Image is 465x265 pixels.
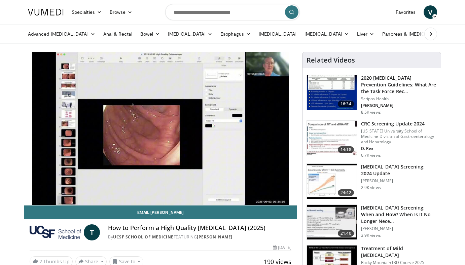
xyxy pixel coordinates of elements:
img: 77cb6b5f-a603-4fe4-a4bb-7ebc24ae7176.150x105_q85_crop-smart_upscale.jpg [307,205,357,240]
a: V [424,5,437,19]
a: Bowel [136,27,164,41]
img: 91500494-a7c6-4302-a3df-6280f031e251.150x105_q85_crop-smart_upscale.jpg [307,121,357,156]
p: D. Rex [361,146,437,151]
video-js: Video Player [24,52,297,205]
p: 8.5K views [361,110,381,115]
p: 6.7K views [361,153,381,158]
h4: Related Videos [307,56,355,64]
p: 2.9K views [361,185,381,190]
img: UCSF School of Medicine [30,224,81,240]
h3: Treatment of Mild [MEDICAL_DATA] [361,245,437,259]
a: Anal & Rectal [99,27,136,41]
a: Specialties [68,5,106,19]
span: 21:40 [338,230,354,237]
span: 24:42 [338,189,354,196]
p: [PERSON_NAME] [361,103,437,108]
a: [PERSON_NAME] [197,234,232,240]
a: Favorites [392,5,420,19]
span: 2 [39,258,42,265]
span: 16:34 [338,101,354,107]
a: UCSF School of Medicine [113,234,174,240]
a: 16:34 2020 [MEDICAL_DATA] Prevention Guidelines: What Are the Task Force Rec… Scripps Health [PER... [307,75,437,115]
a: [MEDICAL_DATA] [300,27,353,41]
h3: [MEDICAL_DATA] Screening: 2024 Update [361,163,437,177]
h3: [MEDICAL_DATA] Screening: When and How? When Is It No Longer Nece… [361,204,437,225]
h3: 2020 [MEDICAL_DATA] Prevention Guidelines: What Are the Task Force Rec… [361,75,437,95]
img: VuMedi Logo [28,9,64,15]
p: Scripps Health [361,96,437,102]
p: [PERSON_NAME] [361,178,437,184]
a: Pancreas & [MEDICAL_DATA] [378,27,457,41]
a: Esophagus [216,27,255,41]
a: [MEDICAL_DATA] [255,27,300,41]
p: [PERSON_NAME] [361,226,437,231]
p: 3.9K views [361,233,381,238]
a: 14:18 CRC Screening Update 2024 [US_STATE] University School of Medicine Division of Gastroentero... [307,120,437,158]
img: 1ac37fbe-7b52-4c81-8c6c-a0dd688d0102.150x105_q85_crop-smart_upscale.jpg [307,75,357,110]
h3: CRC Screening Update 2024 [361,120,437,127]
span: 14:18 [338,146,354,153]
h4: How to Perform a High Quality [MEDICAL_DATA] (2025) [108,224,291,232]
a: Advanced [MEDICAL_DATA] [24,27,99,41]
p: [US_STATE] University School of Medicine Division of Gastroenterology and Hepatology [361,128,437,145]
div: [DATE] [273,244,291,251]
a: 24:42 [MEDICAL_DATA] Screening: 2024 Update [PERSON_NAME] 2.9K views [307,163,437,199]
input: Search topics, interventions [165,4,300,20]
img: ac114b1b-ca58-43de-a309-898d644626b7.150x105_q85_crop-smart_upscale.jpg [307,164,357,199]
a: [MEDICAL_DATA] [164,27,216,41]
a: 21:40 [MEDICAL_DATA] Screening: When and How? When Is It No Longer Nece… [PERSON_NAME] 3.9K views [307,204,437,240]
a: T [84,224,100,240]
div: By FEATURING [108,234,291,240]
a: Browse [106,5,137,19]
a: Liver [353,27,378,41]
a: Email [PERSON_NAME] [24,205,297,219]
